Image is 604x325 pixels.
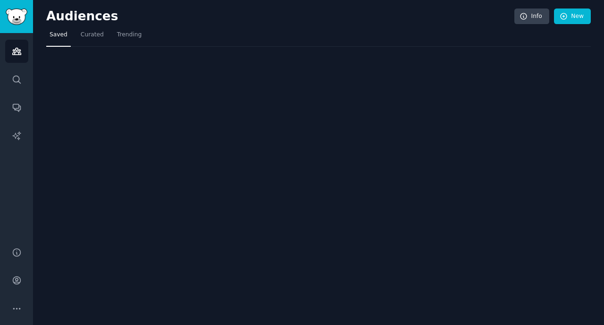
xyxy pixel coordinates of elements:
[514,9,549,25] a: Info
[50,31,67,39] span: Saved
[554,9,591,25] a: New
[81,31,104,39] span: Curated
[6,9,27,25] img: GummySearch logo
[77,27,107,47] a: Curated
[46,27,71,47] a: Saved
[114,27,145,47] a: Trending
[117,31,142,39] span: Trending
[46,9,514,24] h2: Audiences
